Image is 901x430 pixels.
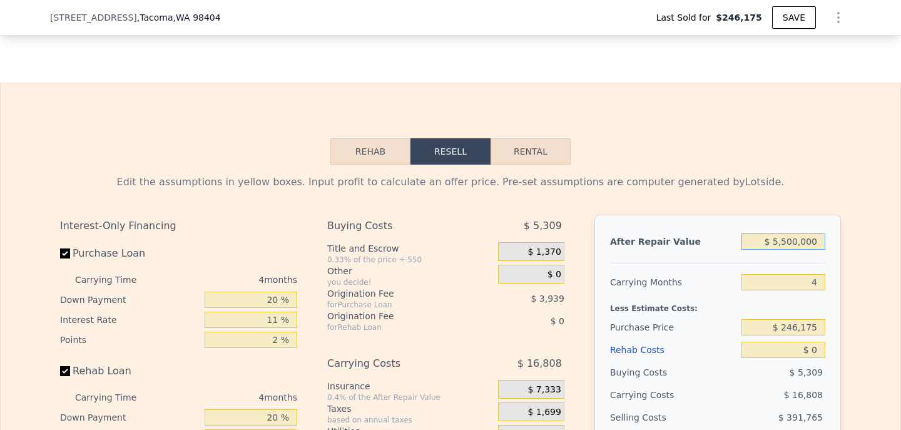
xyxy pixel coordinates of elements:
[656,11,716,24] span: Last Sold for
[60,242,200,265] label: Purchase Loan
[327,402,493,415] div: Taxes
[60,330,200,350] div: Points
[610,294,825,316] div: Less Estimate Costs:
[327,265,493,277] div: Other
[327,277,493,287] div: you decide!
[75,270,156,290] div: Carrying Time
[173,13,221,23] span: , WA 98404
[527,247,561,258] span: $ 1,370
[772,6,816,29] button: SAVE
[327,392,493,402] div: 0.4% of the After Repair Value
[547,269,561,280] span: $ 0
[551,316,564,326] span: $ 0
[327,287,467,300] div: Origination Fee
[327,352,467,375] div: Carrying Costs
[610,316,736,339] div: Purchase Price
[327,215,467,237] div: Buying Costs
[491,138,571,165] button: Rental
[826,5,851,30] button: Show Options
[610,361,736,384] div: Buying Costs
[60,360,200,382] label: Rehab Loan
[60,366,70,376] input: Rehab Loan
[327,255,493,265] div: 0.33% of the price + 550
[527,384,561,396] span: $ 7,333
[60,175,841,190] div: Edit the assumptions in yellow boxes. Input profit to calculate an offer price. Pre-set assumptio...
[527,407,561,418] span: $ 1,699
[610,384,688,406] div: Carrying Costs
[60,290,200,310] div: Down Payment
[610,230,736,253] div: After Repair Value
[327,322,467,332] div: for Rehab Loan
[60,248,70,259] input: Purchase Loan
[784,390,823,400] span: $ 16,808
[531,294,564,304] span: $ 3,939
[327,415,493,425] div: based on annual taxes
[716,11,762,24] span: $246,175
[610,271,736,294] div: Carrying Months
[778,412,823,422] span: $ 391,765
[790,367,823,377] span: $ 5,309
[327,380,493,392] div: Insurance
[161,270,297,290] div: 4 months
[60,407,200,427] div: Down Payment
[524,215,562,237] span: $ 5,309
[330,138,410,165] button: Rehab
[75,387,156,407] div: Carrying Time
[610,406,736,429] div: Selling Costs
[60,310,200,330] div: Interest Rate
[327,300,467,310] div: for Purchase Loan
[137,11,221,24] span: , Tacoma
[517,352,562,375] span: $ 16,808
[161,387,297,407] div: 4 months
[410,138,491,165] button: Resell
[50,11,137,24] span: [STREET_ADDRESS]
[327,242,493,255] div: Title and Escrow
[60,215,297,237] div: Interest-Only Financing
[327,310,467,322] div: Origination Fee
[610,339,736,361] div: Rehab Costs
